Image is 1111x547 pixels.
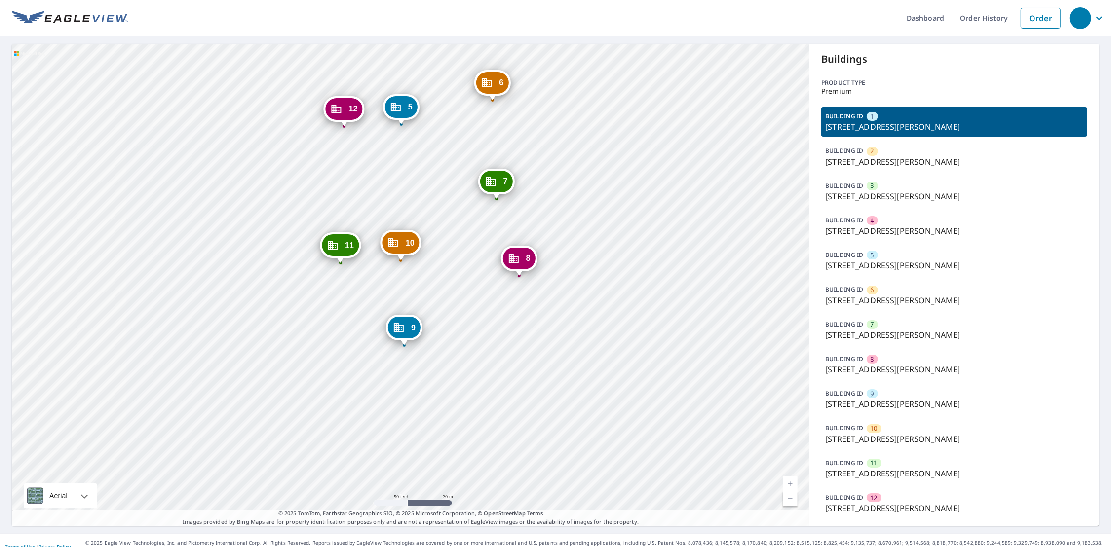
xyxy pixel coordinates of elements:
span: 9 [871,389,874,399]
p: BUILDING ID [825,146,863,155]
a: Current Level 19, Zoom In [783,476,798,491]
p: BUILDING ID [825,182,863,190]
p: BUILDING ID [825,355,863,363]
span: 10 [871,424,878,433]
p: BUILDING ID [825,216,863,224]
span: 5 [408,103,413,110]
p: [STREET_ADDRESS][PERSON_NAME] [825,398,1083,410]
p: Product type [821,78,1087,87]
span: 4 [871,216,874,225]
p: BUILDING ID [825,320,863,328]
div: Aerial [46,483,71,508]
span: 11 [345,242,354,249]
p: BUILDING ID [825,112,863,120]
p: [STREET_ADDRESS][PERSON_NAME] [825,468,1083,479]
div: Dropped pin, building 10, Commercial property, 7123 S Harrison Hills Dr La Vista, NE 68128 [381,230,421,260]
span: 10 [406,239,415,247]
div: Dropped pin, building 11, Commercial property, 7146 S Harrison Hills Dr La Vista, NE 68128 [320,232,361,263]
p: [STREET_ADDRESS][PERSON_NAME] [825,121,1083,133]
span: 6 [499,79,503,86]
p: BUILDING ID [825,389,863,398]
div: Dropped pin, building 8, Commercial property, 11541 Gertrude Plz La Vista, NE 68128 [501,246,537,276]
p: [STREET_ADDRESS][PERSON_NAME] [825,433,1083,445]
div: Dropped pin, building 12, Commercial property, 7078 S Harrison Hills Dr La Vista, NE 68128 [324,96,365,127]
p: BUILDING ID [825,493,863,502]
span: © 2025 TomTom, Earthstar Geographics SIO, © 2025 Microsoft Corporation, © [278,510,543,518]
span: 6 [871,285,874,294]
p: [STREET_ADDRESS][PERSON_NAME] [825,329,1083,341]
img: EV Logo [12,11,128,26]
span: 3 [871,181,874,190]
p: [STREET_ADDRESS][PERSON_NAME] [825,502,1083,514]
p: BUILDING ID [825,424,863,432]
span: 2 [871,146,874,156]
span: 5 [871,251,874,260]
a: Order [1021,8,1061,29]
span: 8 [526,255,531,262]
a: OpenStreetMap [484,510,525,517]
div: Dropped pin, building 5, Commercial property, 7045 S Harrison Hills Dr La Vista, NE 68128 [383,94,420,125]
p: BUILDING ID [825,251,863,259]
a: Terms [527,510,543,517]
p: Buildings [821,52,1087,67]
p: Images provided by Bing Maps are for property identification purposes only and are not a represen... [12,510,809,526]
span: 7 [871,320,874,329]
span: 12 [871,493,878,503]
div: Dropped pin, building 7, Commercial property, 11522 Gertrude Plz La Vista, NE 68128 [478,169,515,199]
span: 9 [411,324,416,331]
p: [STREET_ADDRESS][PERSON_NAME] [825,190,1083,202]
div: Dropped pin, building 6, Commercial property, 7045 S Harrison Hills Dr La Vista, NE 68128 [474,70,510,101]
span: 1 [871,112,874,121]
a: Current Level 19, Zoom Out [783,491,798,506]
p: [STREET_ADDRESS][PERSON_NAME] [825,225,1083,237]
div: Aerial [24,483,97,508]
div: Dropped pin, building 9, Commercial property, 7123 S Harrison Hills Dr La Vista, NE 68128 [386,315,422,345]
span: 11 [871,458,878,468]
p: BUILDING ID [825,285,863,293]
p: BUILDING ID [825,459,863,467]
span: 12 [349,105,358,112]
p: [STREET_ADDRESS][PERSON_NAME] [825,294,1083,306]
span: 8 [871,355,874,364]
p: [STREET_ADDRESS][PERSON_NAME] [825,364,1083,375]
p: Premium [821,87,1087,95]
span: 7 [503,178,508,185]
p: [STREET_ADDRESS][PERSON_NAME] [825,156,1083,168]
p: [STREET_ADDRESS][PERSON_NAME] [825,259,1083,271]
